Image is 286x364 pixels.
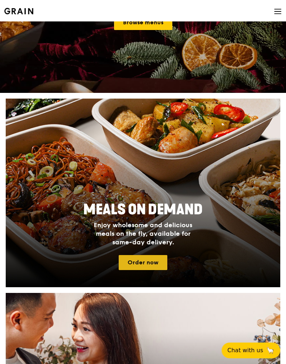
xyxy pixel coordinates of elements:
[222,343,280,358] button: Chat with us🦙
[6,99,280,287] img: meals-on-demand-card.d2b6f6db.png
[266,346,275,355] span: 🦙
[227,346,263,355] span: Chat with us
[4,8,33,14] img: Grain
[119,255,167,270] a: Order now
[6,99,280,287] a: Meals On DemandEnjoy wholesome and delicious meals on the fly, available for same-day delivery.Or...
[83,201,203,218] span: Meals On Demand
[94,221,192,246] span: Enjoy wholesome and delicious meals on the fly, available for same-day delivery.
